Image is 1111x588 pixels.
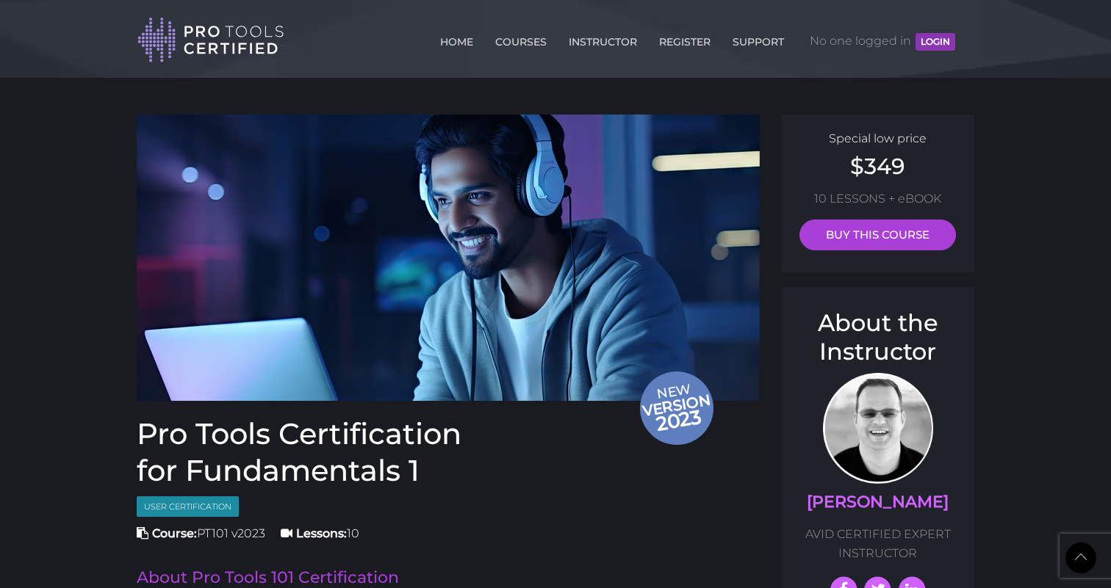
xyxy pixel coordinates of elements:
[916,33,955,51] button: LOGIN
[639,395,713,415] span: version
[137,526,265,540] span: PT101 v2023
[137,570,760,586] h2: About Pro Tools 101 Certification
[137,415,760,489] h1: Pro Tools Certification for Fundamentals 1
[810,19,955,63] span: No one logged in
[797,156,960,178] h2: $349
[436,27,477,51] a: HOME
[823,373,933,484] img: AVID Expert Instructor, Professor Scott Beckett profile photo
[655,27,714,51] a: REGISTER
[152,526,197,540] strong: Course:
[829,131,927,145] span: Special low price
[296,526,347,540] strong: Lessons:
[281,526,359,540] span: 10
[641,402,717,438] span: 2023
[639,380,717,438] span: New
[807,492,949,512] a: [PERSON_NAME]
[137,115,760,401] img: Pro tools certified Fundamentals 1 Course cover
[492,27,550,51] a: COURSES
[797,309,960,366] h3: About the Instructor
[729,27,788,51] a: SUPPORT
[799,219,956,250] a: BUY THIS COURSE
[797,525,960,562] p: AVID CERTIFIED EXPERT INSTRUCTOR
[137,496,239,518] span: User Certification
[1065,542,1096,573] a: Back to Top
[137,115,760,401] a: Newversion 2023
[797,189,960,208] p: 10 LESSONS + eBOOK
[565,27,641,51] a: INSTRUCTOR
[137,16,284,64] img: Pro Tools Certified Logo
